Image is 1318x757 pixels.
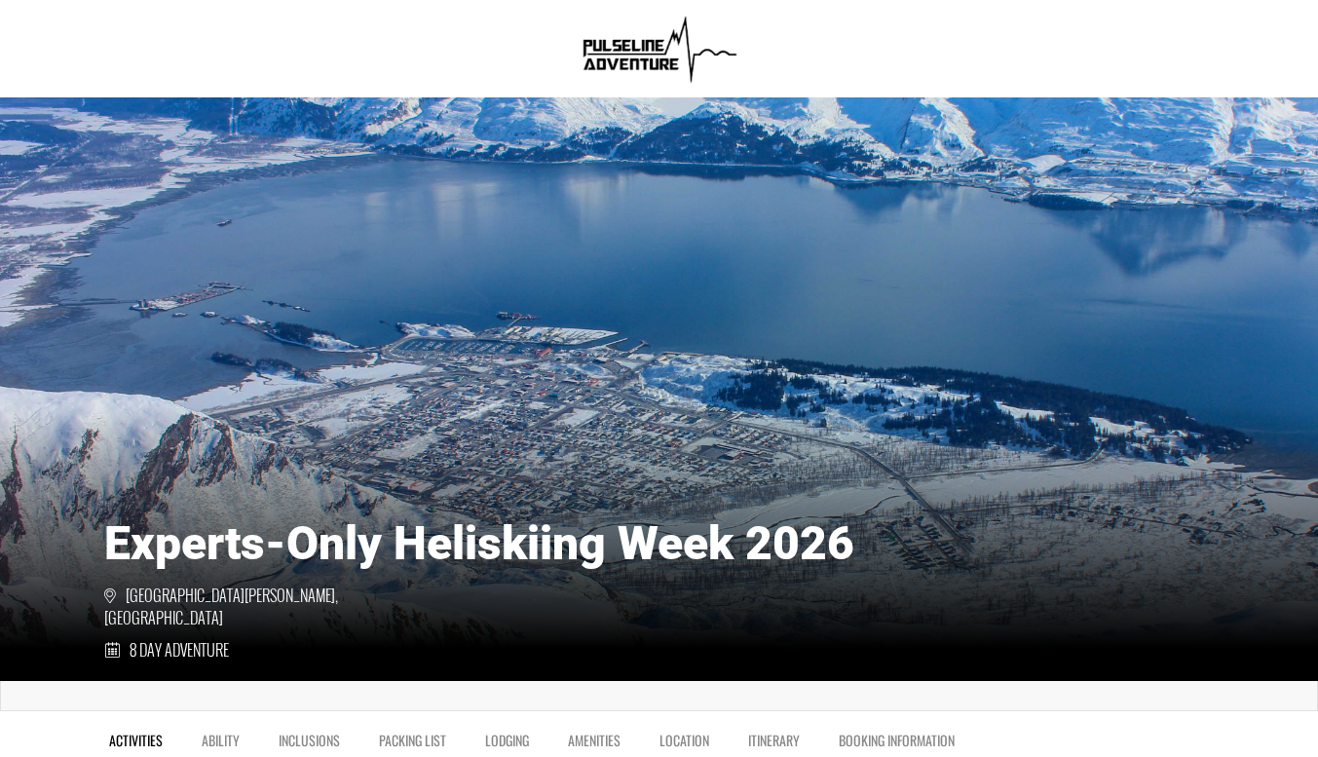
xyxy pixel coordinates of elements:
h1: Experts-Only Heliskiing Week 2026 [104,517,1215,570]
span: 8 Day Adventure [130,639,229,662]
img: 1638909355.png [575,10,743,88]
span: [GEOGRAPHIC_DATA][PERSON_NAME], [GEOGRAPHIC_DATA] [104,585,382,629]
